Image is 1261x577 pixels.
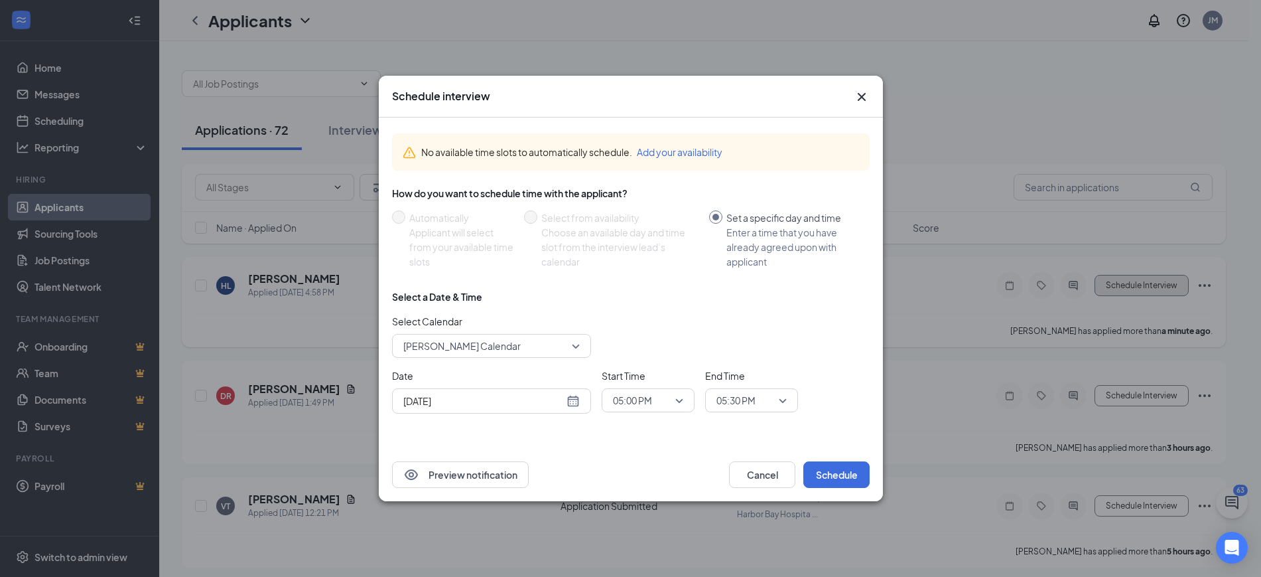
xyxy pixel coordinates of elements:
[409,225,513,269] div: Applicant will select from your available time slots
[854,89,870,105] svg: Cross
[392,89,490,104] h3: Schedule interview
[403,146,416,159] svg: Warning
[403,394,564,408] input: Aug 26, 2025
[637,145,722,159] button: Add your availability
[409,210,513,225] div: Automatically
[602,369,695,383] span: Start Time
[1216,532,1248,564] div: Open Intercom Messenger
[392,369,591,383] span: Date
[803,461,870,488] button: Schedule
[716,390,756,410] span: 05:30 PM
[392,290,482,303] div: Select a Date & Time
[392,314,591,329] span: Select Calendar
[403,467,419,483] svg: Eye
[541,210,698,225] div: Select from availability
[726,210,859,225] div: Set a specific day and time
[729,461,795,488] button: Cancel
[726,225,859,269] div: Enter a time that you have already agreed upon with applicant
[421,145,859,159] div: No available time slots to automatically schedule.
[403,336,521,356] span: [PERSON_NAME] Calendar
[541,225,698,269] div: Choose an available day and time slot from the interview lead’s calendar
[392,461,529,488] button: EyePreview notification
[613,390,652,410] span: 05:00 PM
[854,89,870,105] button: Close
[705,369,798,383] span: End Time
[392,187,870,200] div: How do you want to schedule time with the applicant?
